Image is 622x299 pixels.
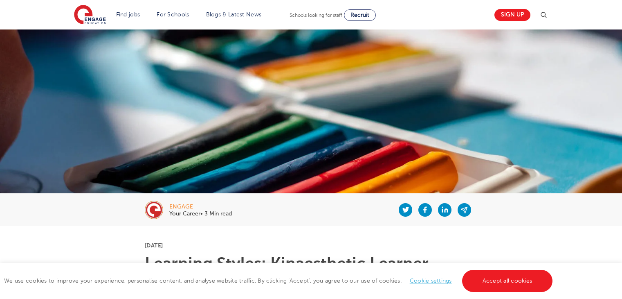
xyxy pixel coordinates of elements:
p: [DATE] [145,242,477,248]
h1: Learning Styles: Kinaesthetic Learner Characteristics – Engage Education | [145,256,477,288]
a: Find jobs [116,11,140,18]
a: Recruit [344,9,376,21]
a: Cookie settings [410,278,452,284]
img: Engage Education [74,5,106,25]
a: For Schools [157,11,189,18]
a: Blogs & Latest News [206,11,262,18]
span: Schools looking for staff [290,12,342,18]
div: engage [169,204,232,210]
span: We use cookies to improve your experience, personalise content, and analyse website traffic. By c... [4,278,555,284]
a: Accept all cookies [462,270,553,292]
span: Recruit [350,12,369,18]
p: Your Career• 3 Min read [169,211,232,217]
a: Sign up [494,9,530,21]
